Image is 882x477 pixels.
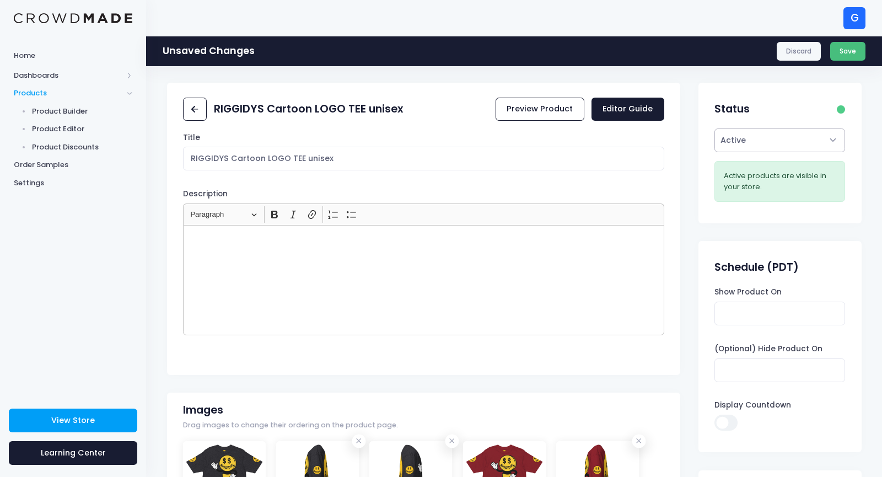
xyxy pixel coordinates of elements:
button: Save [830,42,866,61]
div: Active products are visible in your store. [724,170,836,192]
span: Paragraph [190,208,248,221]
img: Logo [14,13,132,24]
label: Description [183,189,228,200]
a: Editor Guide [591,98,664,121]
span: Products [14,88,123,99]
div: Editor toolbar [183,203,664,225]
span: Home [14,50,132,61]
span: Drag images to change their ordering on the product page. [183,420,398,431]
label: Show Product On [714,287,782,298]
span: Product Editor [32,124,133,135]
span: View Store [51,415,95,426]
a: View Store [9,409,137,432]
a: Discard [777,42,821,61]
label: Title [183,132,200,143]
label: (Optional) Hide Product On [714,344,822,355]
div: G [843,7,865,29]
span: Product Discounts [32,142,133,153]
span: Order Samples [14,159,132,170]
a: Learning Center [9,441,137,465]
div: Rich Text Editor, main [183,225,664,335]
h2: Images [183,404,223,416]
h1: Unsaved Changes [163,45,255,57]
h2: RIGGIDYS Cartoon LOGO TEE unisex [214,103,404,115]
span: Product Builder [32,106,133,117]
button: Paragraph [186,206,262,223]
h2: Schedule (PDT) [714,261,799,274]
label: Display Countdown [714,400,791,411]
span: Learning Center [41,447,106,458]
span: Settings [14,178,132,189]
a: Preview Product [496,98,584,121]
h2: Status [714,103,750,115]
span: Dashboards [14,70,123,81]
